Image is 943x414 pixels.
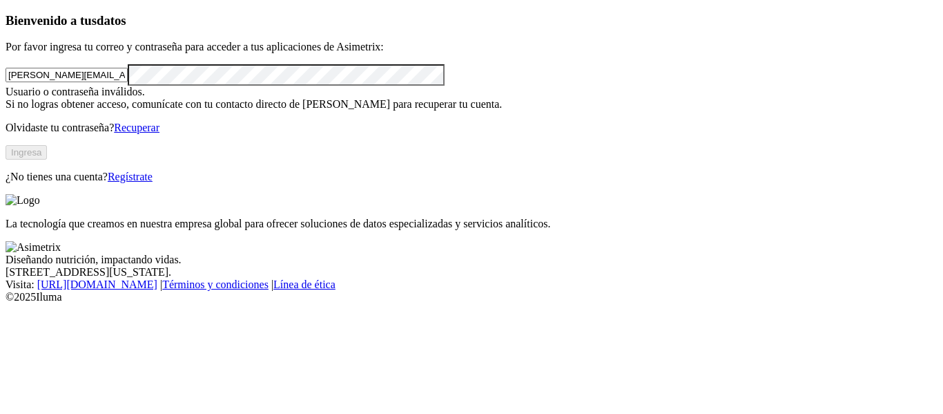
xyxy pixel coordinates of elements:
[6,41,937,53] p: Por favor ingresa tu correo y contraseña para acceder a tus aplicaciones de Asimetrix:
[6,266,937,279] div: [STREET_ADDRESS][US_STATE].
[97,13,126,28] span: datos
[6,254,937,266] div: Diseñando nutrición, impactando vidas.
[6,86,937,111] div: Usuario o contraseña inválidos. Si no logras obtener acceso, comunícate con tu contacto directo d...
[273,279,336,290] a: Línea de ética
[6,218,937,230] p: La tecnología que creamos en nuestra empresa global para ofrecer soluciones de datos especializad...
[6,194,40,207] img: Logo
[6,291,937,303] div: © 2025 Iluma
[6,13,937,28] h3: Bienvenido a tus
[37,279,157,290] a: [URL][DOMAIN_NAME]
[6,145,47,160] button: Ingresa
[6,171,937,183] p: ¿No tienes una cuenta?
[6,279,937,291] div: Visita : | |
[6,241,61,254] img: Asimetrix
[114,122,159,133] a: Recuperar
[108,171,153,182] a: Regístrate
[6,68,128,82] input: Tu correo
[162,279,269,290] a: Términos y condiciones
[6,122,937,134] p: Olvidaste tu contraseña?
